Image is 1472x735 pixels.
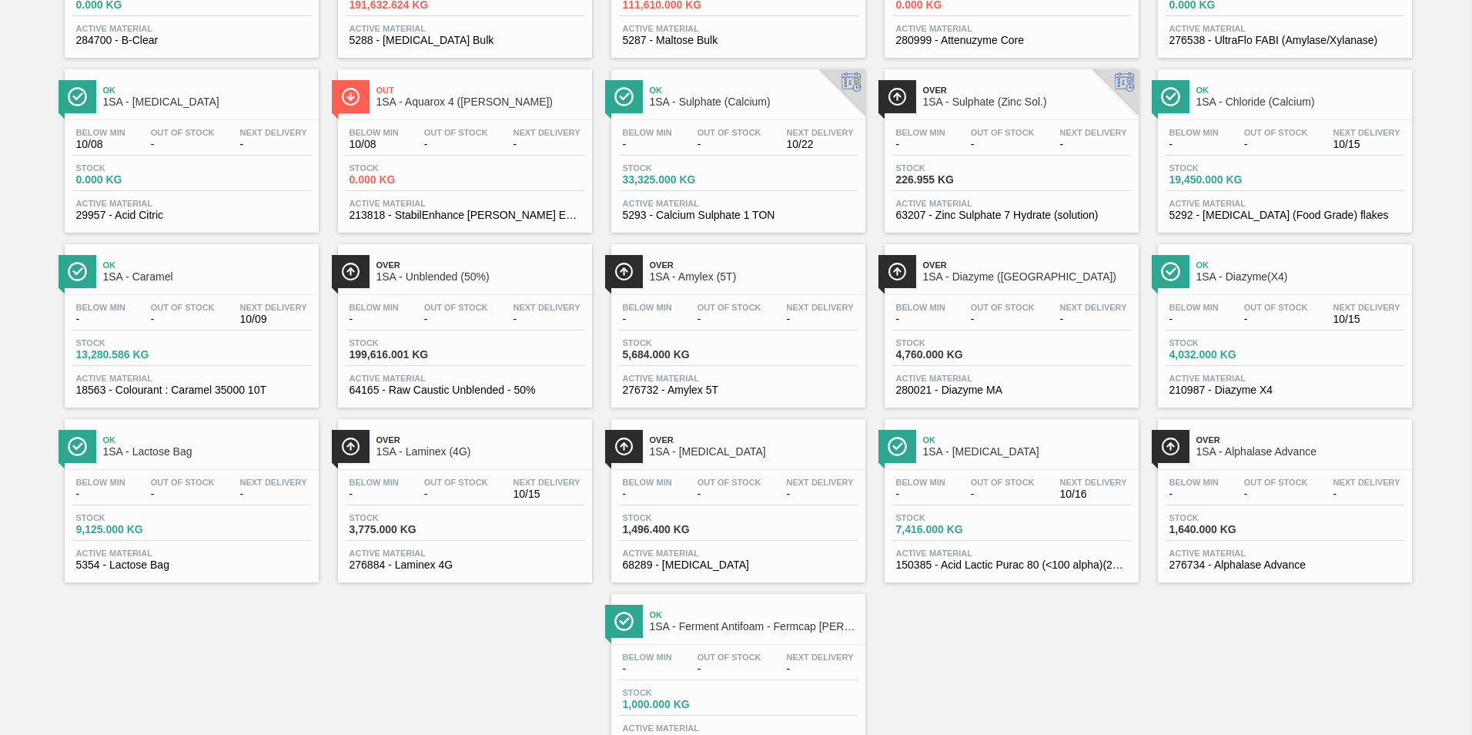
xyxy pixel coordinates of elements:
[873,233,1146,408] a: ÍconeOver1SA - Diazyme ([GEOGRAPHIC_DATA])Below Min-Out Of Stock-Next Delivery-Stock4,760.000 KGA...
[623,174,731,186] span: 33,325.000 KG
[896,139,945,150] span: -
[623,384,854,396] span: 276732 - Amylex 5T
[76,199,307,208] span: Active Material
[424,128,488,137] span: Out Of Stock
[896,128,945,137] span: Below Min
[971,314,1035,325] span: -
[350,384,580,396] span: 64165 - Raw Caustic Unblended - 50%
[1146,233,1420,408] a: ÍconeOk1SA - Diazyme(X4)Below Min-Out Of Stock-Next Delivery10/15Stock4,032.000 KGActive Material...
[1169,210,1400,221] span: 5292 - Calcium Chloride (Food Grade) flakes
[650,271,858,283] span: 1SA - Amylex (5T)
[896,163,1004,173] span: Stock
[623,699,731,710] span: 1,000.000 KG
[1333,303,1400,312] span: Next Delivery
[1169,349,1277,361] span: 4,032.000 KG
[888,262,907,281] img: Ícone
[350,549,580,558] span: Active Material
[424,314,488,325] span: -
[698,653,761,662] span: Out Of Stock
[350,513,457,522] span: Stock
[76,303,125,312] span: Below Min
[424,478,488,487] span: Out Of Stock
[614,262,634,281] img: Ícone
[76,488,125,500] span: -
[341,87,360,106] img: Ícone
[240,478,307,487] span: Next Delivery
[514,303,580,312] span: Next Delivery
[650,260,858,270] span: Over
[53,233,326,408] a: ÍconeOk1SA - CaramelBelow Min-Out Of Stock-Next Delivery10/09Stock13,280.586 KGActive Material185...
[896,374,1127,383] span: Active Material
[326,58,600,233] a: ÍconeOut1SA - Aquarox 4 ([PERSON_NAME])Below Min10/08Out Of Stock-Next Delivery-Stock0.000 KGActi...
[376,96,584,108] span: 1SA - Aquarox 4 (Rosemary)
[424,139,488,150] span: -
[896,303,945,312] span: Below Min
[650,86,858,95] span: Ok
[923,446,1131,458] span: 1SA - Lactic Acid
[873,58,1146,233] a: ÍconeOver1SA - Sulphate (Zinc Sol.)Below Min-Out Of Stock-Next Delivery-Stock226.955 KGActive Mat...
[1244,139,1308,150] span: -
[1060,139,1127,150] span: -
[76,524,184,535] span: 9,125.000 KG
[1333,488,1400,500] span: -
[614,87,634,106] img: Ícone
[623,199,854,208] span: Active Material
[1060,128,1127,137] span: Next Delivery
[698,488,761,500] span: -
[76,478,125,487] span: Below Min
[76,384,307,396] span: 18563 - Colourant : Caramel 35000 10T
[896,174,1004,186] span: 226.955 KG
[76,338,184,347] span: Stock
[350,488,399,500] span: -
[623,524,731,535] span: 1,496.400 KG
[376,86,584,95] span: Out
[650,435,858,445] span: Over
[1161,437,1180,456] img: Ícone
[1169,139,1219,150] span: -
[103,86,311,95] span: Ok
[896,35,1127,46] span: 280999 - Attenuzyme Core
[1169,24,1400,33] span: Active Material
[1333,128,1400,137] span: Next Delivery
[896,524,1004,535] span: 7,416.000 KG
[1169,199,1400,208] span: Active Material
[103,446,311,458] span: 1SA - Lactose Bag
[424,488,488,500] span: -
[1146,408,1420,582] a: ÍconeOver1SA - Alphalase AdvanceBelow Min-Out Of Stock-Next Delivery-Stock1,640.000 KGActive Mate...
[1169,488,1219,500] span: -
[350,374,580,383] span: Active Material
[76,163,184,173] span: Stock
[698,128,761,137] span: Out Of Stock
[151,478,215,487] span: Out Of Stock
[896,513,1004,522] span: Stock
[514,314,580,325] span: -
[1169,163,1277,173] span: Stock
[1196,96,1404,108] span: 1SA - Chloride (Calcium)
[1169,303,1219,312] span: Below Min
[1244,314,1308,325] span: -
[896,24,1127,33] span: Active Material
[614,437,634,456] img: Ícone
[341,437,360,456] img: Ícone
[896,488,945,500] span: -
[1169,35,1400,46] span: 276538 - UltraFlo FABI (Amylase/Xylanase)
[240,303,307,312] span: Next Delivery
[151,488,215,500] span: -
[1169,549,1400,558] span: Active Material
[76,349,184,361] span: 13,280.586 KG
[1060,478,1127,487] span: Next Delivery
[76,24,307,33] span: Active Material
[76,559,307,571] span: 5354 - Lactose Bag
[1333,478,1400,487] span: Next Delivery
[376,260,584,270] span: Over
[623,559,854,571] span: 68289 - Magnesium Oxide
[76,174,184,186] span: 0.000 KG
[650,446,858,458] span: 1SA - Magnesium Oxide
[151,303,215,312] span: Out Of Stock
[68,262,87,281] img: Ícone
[623,338,731,347] span: Stock
[350,128,399,137] span: Below Min
[1244,128,1308,137] span: Out Of Stock
[514,128,580,137] span: Next Delivery
[514,139,580,150] span: -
